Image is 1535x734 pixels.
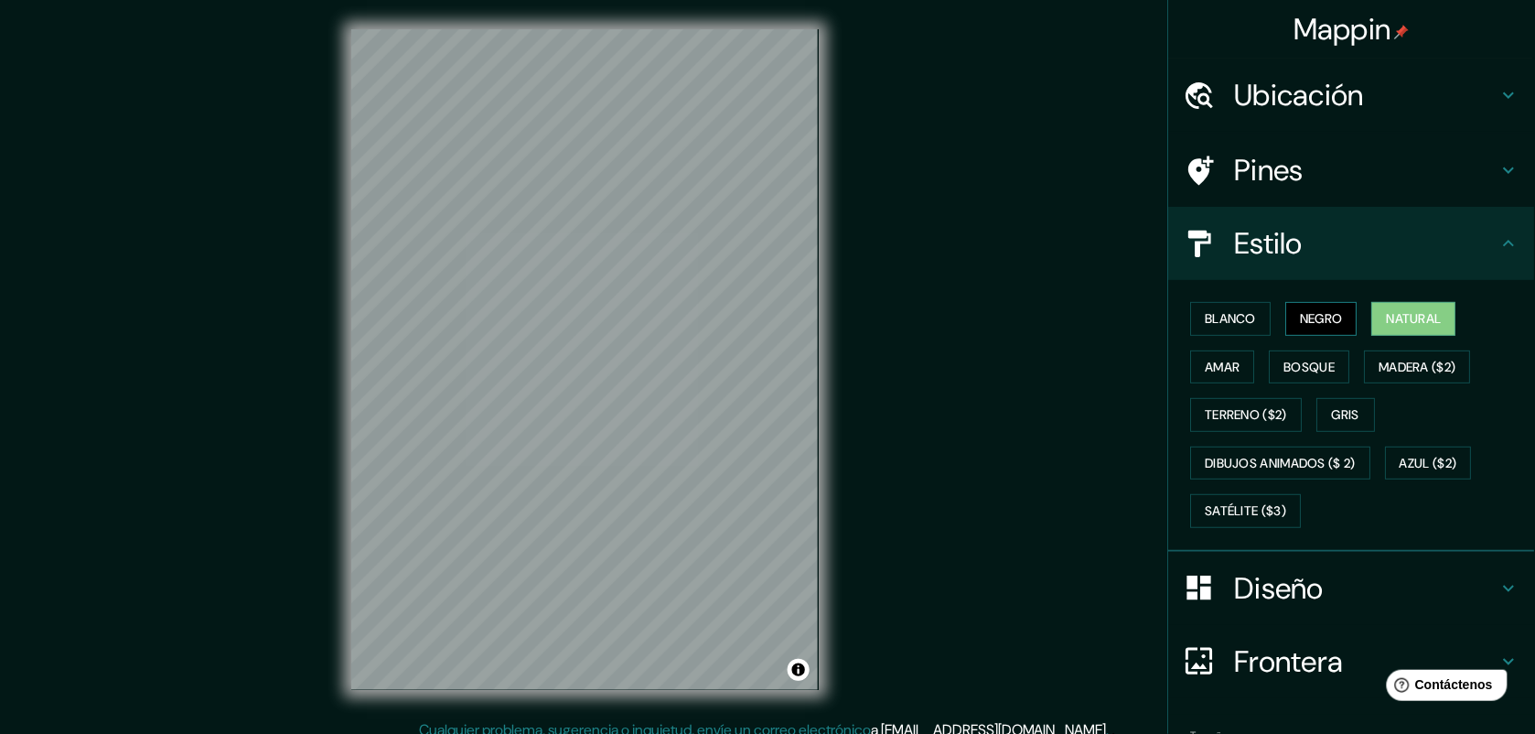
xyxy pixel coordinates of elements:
button: Bosque [1270,351,1350,384]
font: Satélite ($3) [1206,500,1287,523]
canvas: Mapa [351,29,819,690]
div: Pines [1169,134,1535,207]
font: Azul ($2) [1401,452,1458,475]
iframe: Help widget launcher [1372,663,1515,714]
button: Dibujos animados ($ 2) [1191,447,1371,480]
font: Madera ($2) [1379,356,1456,379]
h4: Diseño [1235,570,1498,607]
font: Mappin [1294,10,1392,49]
button: Blanco [1191,302,1272,336]
font: Negro [1301,308,1344,330]
button: Terreno ($2) [1191,398,1303,432]
font: Amar [1206,356,1240,379]
h4: Estilo [1235,225,1498,262]
button: Madera ($2) [1365,351,1471,384]
h4: Frontera [1235,643,1498,680]
font: Natural [1387,308,1442,330]
font: Gris [1333,404,1360,426]
button: Alternar atribución [788,659,810,681]
button: Negro [1286,302,1358,336]
div: Diseño [1169,552,1535,625]
font: Blanco [1206,308,1257,330]
font: Dibujos animados ($ 2) [1206,452,1357,475]
div: Estilo [1169,207,1535,280]
button: Natural [1372,302,1456,336]
img: pin-icon.png [1395,25,1410,39]
div: Frontera [1169,625,1535,698]
button: Amar [1191,351,1255,384]
button: Satélite ($3) [1191,494,1302,528]
h4: Pines [1235,152,1498,189]
button: Azul ($2) [1386,447,1473,480]
font: Bosque [1284,356,1336,379]
h4: Ubicación [1235,77,1498,113]
button: Gris [1317,398,1376,432]
font: Terreno ($2) [1206,404,1288,426]
div: Ubicación [1169,59,1535,132]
